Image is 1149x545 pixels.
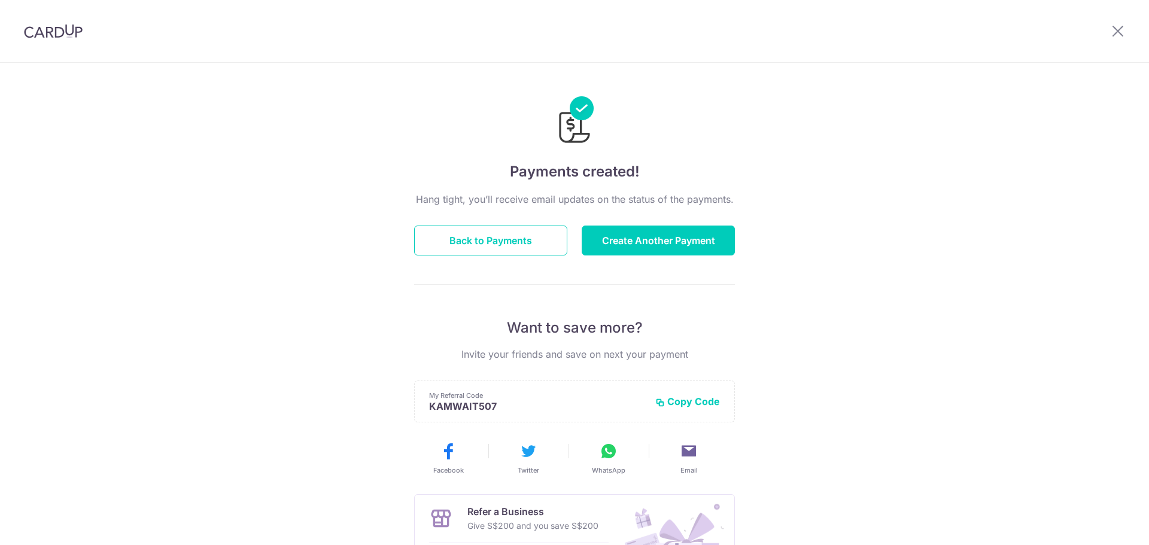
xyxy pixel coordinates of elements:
[555,96,594,147] img: Payments
[592,465,625,475] span: WhatsApp
[573,442,644,475] button: WhatsApp
[467,504,598,519] p: Refer a Business
[467,519,598,533] p: Give S$200 and you save S$200
[414,192,735,206] p: Hang tight, you’ll receive email updates on the status of the payments.
[655,395,720,407] button: Copy Code
[680,465,698,475] span: Email
[414,161,735,182] h4: Payments created!
[413,442,484,475] button: Facebook
[24,24,83,38] img: CardUp
[414,318,735,337] p: Want to save more?
[429,391,646,400] p: My Referral Code
[414,226,567,255] button: Back to Payments
[414,347,735,361] p: Invite your friends and save on next your payment
[433,465,464,475] span: Facebook
[493,442,564,475] button: Twitter
[653,442,724,475] button: Email
[429,400,646,412] p: KAMWAIT507
[518,465,539,475] span: Twitter
[582,226,735,255] button: Create Another Payment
